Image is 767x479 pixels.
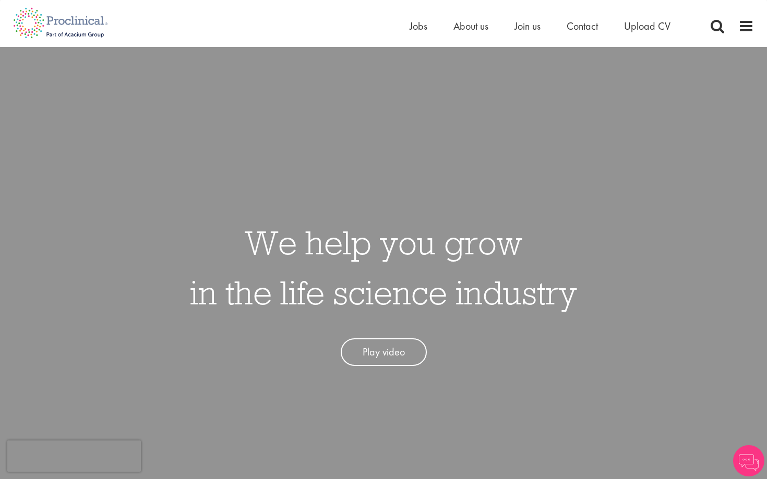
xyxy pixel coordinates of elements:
[567,19,598,33] a: Contact
[190,217,577,317] h1: We help you grow in the life science industry
[410,19,427,33] a: Jobs
[733,445,764,476] img: Chatbot
[341,338,427,366] a: Play video
[514,19,541,33] a: Join us
[624,19,670,33] a: Upload CV
[453,19,488,33] a: About us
